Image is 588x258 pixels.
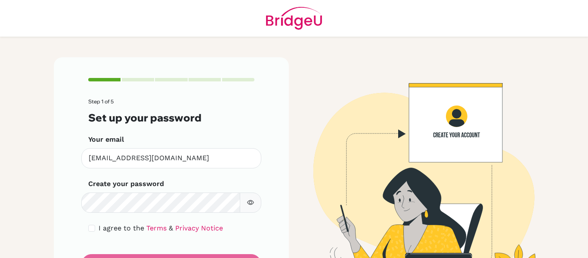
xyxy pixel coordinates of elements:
[88,179,164,189] label: Create your password
[99,224,144,232] span: I agree to the
[81,148,261,168] input: Insert your email*
[88,112,254,124] h3: Set up your password
[88,134,124,145] label: Your email
[88,98,114,105] span: Step 1 of 5
[175,224,223,232] a: Privacy Notice
[169,224,173,232] span: &
[146,224,167,232] a: Terms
